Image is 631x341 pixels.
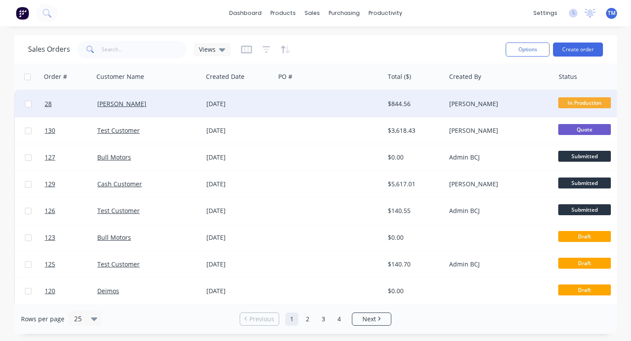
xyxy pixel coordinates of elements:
div: Admin BCJ [449,153,546,162]
div: $0.00 [388,233,439,242]
div: Status [559,72,577,81]
span: Draft [558,231,611,242]
button: Options [506,43,549,57]
a: Deimos [97,287,119,295]
div: Order # [44,72,67,81]
a: Test Customer [97,260,140,268]
div: productivity [364,7,407,20]
div: $140.55 [388,206,439,215]
a: 120 [45,278,97,304]
span: Rows per page [21,315,64,323]
div: [PERSON_NAME] [449,99,546,108]
span: Draft [558,284,611,295]
a: 125 [45,251,97,277]
span: Quote [558,124,611,135]
div: purchasing [324,7,364,20]
div: [DATE] [206,206,272,215]
div: $0.00 [388,153,439,162]
span: Submitted [558,204,611,215]
a: Page 2 [301,313,314,326]
div: Customer Name [96,72,144,81]
div: [PERSON_NAME] [449,126,546,135]
span: Submitted [558,178,611,188]
input: Search... [102,41,187,58]
span: Draft [558,258,611,269]
a: Cash Customer [97,180,142,188]
a: 130 [45,117,97,144]
div: products [266,7,300,20]
a: Bull Motors [97,233,131,242]
a: 123 [45,224,97,251]
h1: Sales Orders [28,45,70,53]
a: Test Customer [97,126,140,135]
span: Submitted [558,151,611,162]
div: settings [529,7,562,20]
a: Page 1 is your current page [285,313,298,326]
div: Total ($) [388,72,411,81]
div: PO # [278,72,292,81]
span: 130 [45,126,55,135]
span: 126 [45,206,55,215]
div: [DATE] [206,260,272,269]
div: [DATE] [206,233,272,242]
a: Next page [352,315,391,323]
div: sales [300,7,324,20]
ul: Pagination [236,313,395,326]
span: 123 [45,233,55,242]
a: Test Customer [97,206,140,215]
span: 120 [45,287,55,295]
div: Created Date [206,72,245,81]
span: 129 [45,180,55,188]
span: 28 [45,99,52,108]
a: 127 [45,144,97,170]
span: Next [362,315,376,323]
span: 125 [45,260,55,269]
div: $5,617.01 [388,180,439,188]
div: $0.00 [388,287,439,295]
span: Views [199,45,216,54]
div: $3,618.43 [388,126,439,135]
div: [DATE] [206,126,272,135]
a: Page 4 [333,313,346,326]
span: In Production [558,97,611,108]
div: [DATE] [206,99,272,108]
div: Admin BCJ [449,206,546,215]
a: 129 [45,171,97,197]
div: [PERSON_NAME] [449,180,546,188]
div: [DATE] [206,287,272,295]
div: $140.70 [388,260,439,269]
button: Create order [553,43,603,57]
div: [DATE] [206,153,272,162]
div: $844.56 [388,99,439,108]
div: Created By [449,72,481,81]
img: Factory [16,7,29,20]
a: [PERSON_NAME] [97,99,146,108]
div: [DATE] [206,180,272,188]
a: Page 3 [317,313,330,326]
span: 127 [45,153,55,162]
div: Admin BCJ [449,260,546,269]
a: Previous page [240,315,279,323]
span: TM [608,9,616,17]
span: Previous [249,315,274,323]
a: 126 [45,198,97,224]
a: 28 [45,91,97,117]
a: dashboard [225,7,266,20]
a: Bull Motors [97,153,131,161]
